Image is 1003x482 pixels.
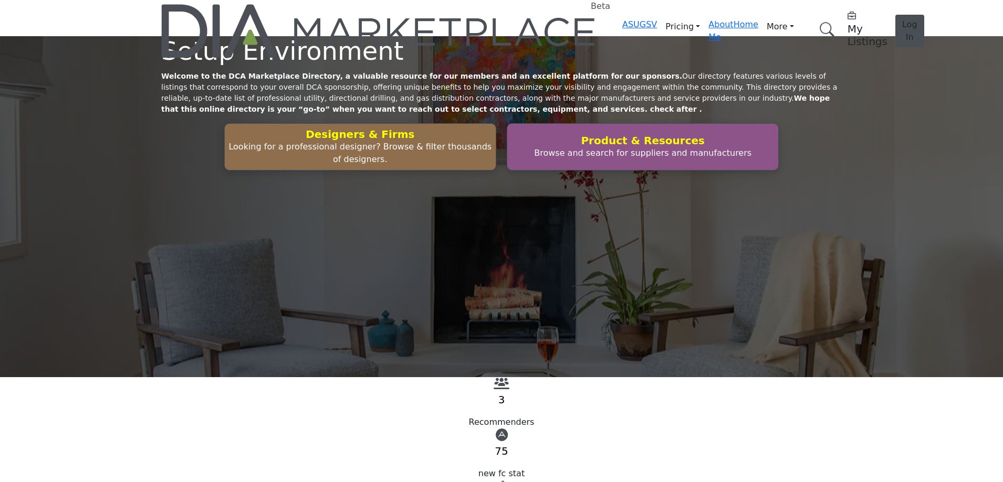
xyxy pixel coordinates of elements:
a: 75 [495,445,508,457]
button: Product & Resources Browse and search for suppliers and manufacturers [507,123,779,170]
a: ASUGSV [622,19,657,29]
h5: My Listings [848,23,887,48]
a: Search [809,16,841,44]
div: new fc stat [161,467,842,480]
a: 3 [498,393,505,406]
a: Home [734,19,758,29]
button: Log In [895,15,924,47]
a: Pricing [657,18,708,35]
h6: Beta [591,1,610,11]
p: Looking for a professional designer? Browse & filter thousands of designers. [228,141,493,166]
a: More [758,18,802,35]
a: View Recommenders [494,380,509,390]
strong: Welcome to the DCA Marketplace Directory, a valuable resource for our members and an excellent pl... [161,72,682,80]
p: Browse and search for suppliers and manufacturers [510,147,775,159]
h2: Designers & Firms [228,128,493,141]
span: Log In [902,19,917,42]
div: My Listings [848,10,887,48]
img: Site Logo [161,4,597,58]
button: Designers & Firms Looking for a professional designer? Browse & filter thousands of designers. [224,123,496,170]
a: Beta [161,4,597,58]
a: About Me [708,19,733,42]
p: Our directory features various levels of listings that correspond to your overall DCA sponsorship... [161,71,842,115]
strong: We hope that this online directory is your “go-to” when you want to reach out to select contracto... [161,94,830,113]
div: Recommenders [161,416,842,429]
h2: Product & Resources [510,134,775,147]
